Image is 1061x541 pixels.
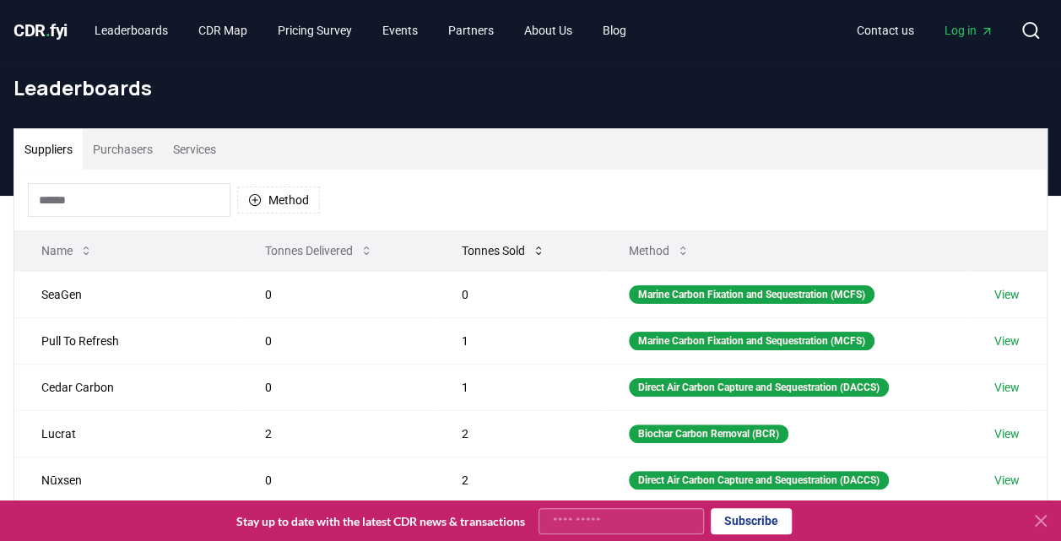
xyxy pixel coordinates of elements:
[629,332,874,350] div: Marine Carbon Fixation and Sequestration (MCFS)
[993,379,1019,396] a: View
[589,15,640,46] a: Blog
[238,364,435,410] td: 0
[993,472,1019,489] a: View
[615,234,703,268] button: Method
[14,457,238,503] td: Nūxsen
[14,74,1047,101] h1: Leaderboards
[629,285,874,304] div: Marine Carbon Fixation and Sequestration (MCFS)
[435,457,602,503] td: 2
[46,20,51,41] span: .
[237,187,320,214] button: Method
[435,364,602,410] td: 1
[81,15,181,46] a: Leaderboards
[843,15,928,46] a: Contact us
[629,471,889,490] div: Direct Air Carbon Capture and Sequestration (DACCS)
[369,15,431,46] a: Events
[435,410,602,457] td: 2
[448,234,559,268] button: Tonnes Sold
[435,271,602,317] td: 0
[435,317,602,364] td: 1
[14,317,238,364] td: Pull To Refresh
[163,129,226,170] button: Services
[435,15,507,46] a: Partners
[993,286,1019,303] a: View
[238,271,435,317] td: 0
[14,271,238,317] td: SeaGen
[993,425,1019,442] a: View
[511,15,586,46] a: About Us
[14,410,238,457] td: Lucrat
[14,19,68,42] a: CDR.fyi
[28,234,106,268] button: Name
[83,129,163,170] button: Purchasers
[993,333,1019,349] a: View
[14,20,68,41] span: CDR fyi
[14,129,83,170] button: Suppliers
[843,15,1007,46] nav: Main
[252,234,387,268] button: Tonnes Delivered
[14,364,238,410] td: Cedar Carbon
[629,378,889,397] div: Direct Air Carbon Capture and Sequestration (DACCS)
[238,410,435,457] td: 2
[185,15,261,46] a: CDR Map
[264,15,365,46] a: Pricing Survey
[945,22,993,39] span: Log in
[81,15,640,46] nav: Main
[931,15,1007,46] a: Log in
[629,425,788,443] div: Biochar Carbon Removal (BCR)
[238,457,435,503] td: 0
[238,317,435,364] td: 0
